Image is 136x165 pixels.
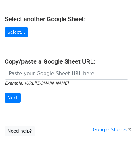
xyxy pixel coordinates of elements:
[5,81,68,85] small: Example: [URL][DOMAIN_NAME]
[5,27,28,37] a: Select...
[5,68,128,80] input: Paste your Google Sheet URL here
[93,127,131,133] a: Google Sheets
[5,93,21,103] input: Next
[5,15,131,23] h4: Select another Google Sheet:
[5,58,131,65] h4: Copy/paste a Google Sheet URL:
[5,126,35,136] a: Need help?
